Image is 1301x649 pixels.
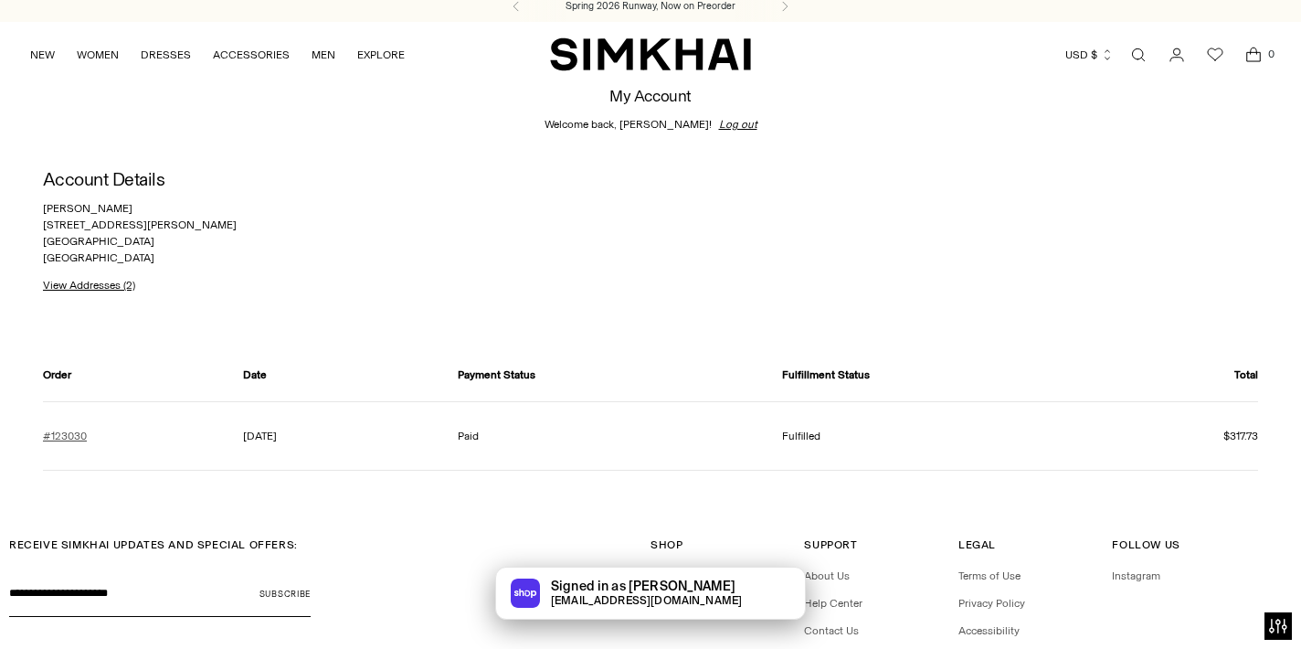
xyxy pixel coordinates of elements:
a: Accessibility [958,624,1020,637]
span: Legal [958,538,996,551]
th: Fulfillment Status [756,367,1106,402]
a: Wishlist [1197,37,1233,73]
span: 0 [1263,46,1279,62]
span: Support [804,538,857,551]
span: Shop [650,538,682,551]
span: Follow Us [1112,538,1179,551]
th: Total [1106,367,1258,402]
a: WOMEN [77,35,119,75]
a: Open search modal [1120,37,1157,73]
th: Order [43,367,217,402]
div: Welcome back, [PERSON_NAME]! [545,116,757,133]
a: Log out [719,116,757,133]
a: Open cart modal [1235,37,1272,73]
span: RECEIVE SIMKHAI UPDATES AND SPECIAL OFFERS: [9,538,298,551]
td: Fulfilled [756,401,1106,470]
a: DRESSES [141,35,191,75]
a: SIMKHAI [550,37,751,72]
td: Paid [432,401,756,470]
h1: My Account [609,87,692,104]
a: View Addresses (2) [43,277,135,293]
a: Go to the account page [1158,37,1195,73]
th: Payment Status [432,367,756,402]
a: EXPLORE [357,35,405,75]
th: Date [217,367,431,402]
button: USD $ [1065,35,1114,75]
p: [PERSON_NAME] [STREET_ADDRESS][PERSON_NAME] [GEOGRAPHIC_DATA] [GEOGRAPHIC_DATA] [43,200,1258,266]
td: $317.73 [1106,401,1258,470]
h2: Account Details [43,169,1258,189]
time: [DATE] [243,430,277,442]
a: Order number #123030 [43,428,87,444]
a: Contact Us [804,624,859,637]
a: MEN [312,35,335,75]
a: ACCESSORIES [213,35,290,75]
a: NEW [30,35,55,75]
